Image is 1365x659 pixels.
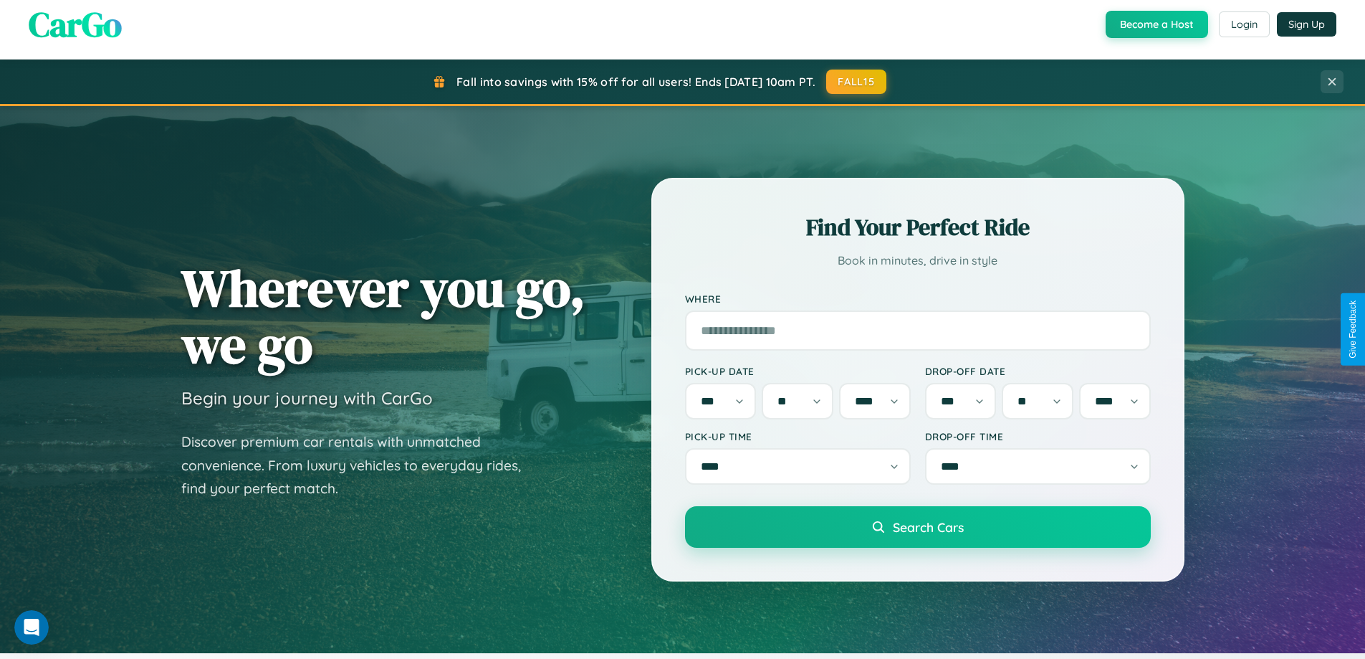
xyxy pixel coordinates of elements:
label: Where [685,293,1151,305]
label: Pick-up Date [685,365,911,377]
label: Pick-up Time [685,430,911,442]
h1: Wherever you go, we go [181,260,585,373]
button: Become a Host [1106,11,1208,38]
button: FALL15 [826,70,886,94]
label: Drop-off Time [925,430,1151,442]
button: Login [1219,11,1270,37]
button: Search Cars [685,506,1151,548]
h2: Find Your Perfect Ride [685,212,1151,243]
label: Drop-off Date [925,365,1151,377]
span: Fall into savings with 15% off for all users! Ends [DATE] 10am PT. [456,75,815,89]
iframe: Intercom live chat [14,610,49,645]
p: Book in minutes, drive in style [685,250,1151,271]
div: Give Feedback [1348,300,1358,359]
p: Discover premium car rentals with unmatched convenience. From luxury vehicles to everyday rides, ... [181,430,540,501]
span: CarGo [29,1,122,48]
span: Search Cars [893,519,964,535]
button: Sign Up [1277,12,1336,37]
h3: Begin your journey with CarGo [181,387,433,409]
